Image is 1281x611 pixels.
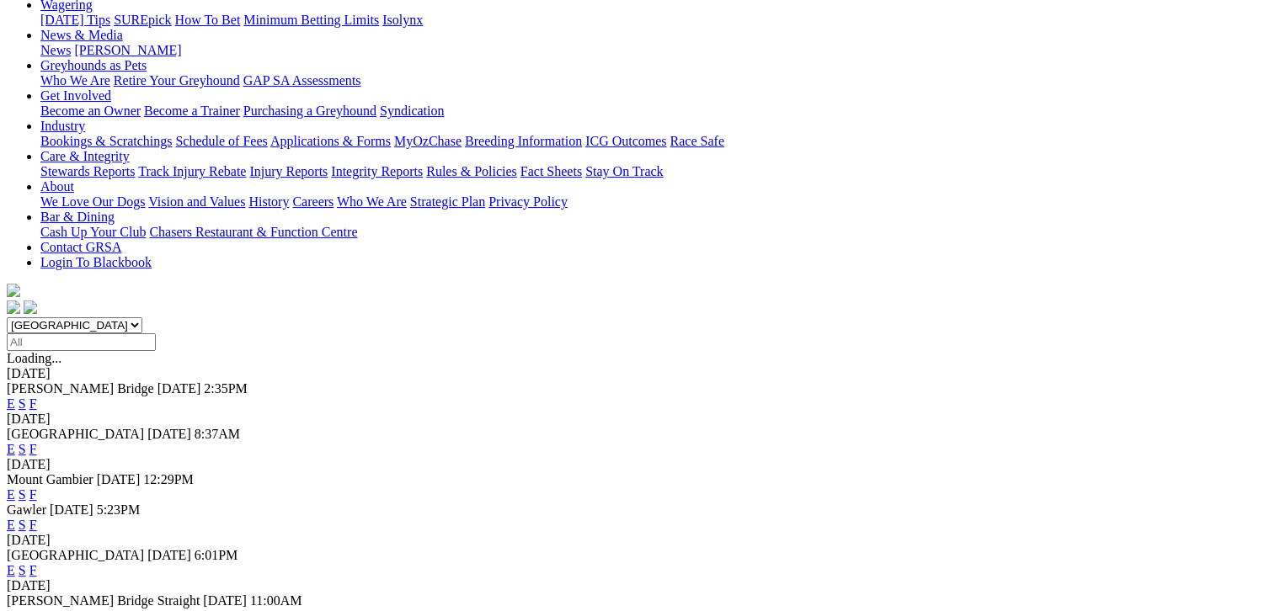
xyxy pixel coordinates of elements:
a: S [19,518,26,532]
span: Loading... [7,351,61,365]
a: About [40,179,74,194]
a: S [19,563,26,577]
a: Rules & Policies [426,164,517,178]
span: [GEOGRAPHIC_DATA] [7,548,144,562]
a: F [29,518,37,532]
div: [DATE] [7,412,1274,427]
div: Bar & Dining [40,225,1274,240]
div: Industry [40,134,1274,149]
a: MyOzChase [394,134,462,148]
img: logo-grsa-white.png [7,284,20,297]
a: Who We Are [337,194,407,209]
a: Industry [40,119,85,133]
a: Become a Trainer [144,104,240,118]
a: Minimum Betting Limits [243,13,379,27]
div: News & Media [40,43,1274,58]
a: E [7,518,15,532]
span: [GEOGRAPHIC_DATA] [7,427,144,441]
a: Integrity Reports [331,164,423,178]
a: Stay On Track [585,164,663,178]
a: Vision and Values [148,194,245,209]
div: Wagering [40,13,1274,28]
a: [PERSON_NAME] [74,43,181,57]
a: Applications & Forms [270,134,391,148]
a: F [29,442,37,456]
a: Track Injury Rebate [138,164,246,178]
a: Strategic Plan [410,194,485,209]
a: F [29,487,37,502]
img: facebook.svg [7,300,20,314]
a: Retire Your Greyhound [114,73,240,88]
span: 5:23PM [97,502,141,517]
a: F [29,563,37,577]
span: [DATE] [97,472,141,486]
a: GAP SA Assessments [243,73,361,88]
div: About [40,194,1274,210]
a: S [19,442,26,456]
span: [PERSON_NAME] Bridge [7,381,154,396]
a: How To Bet [175,13,241,27]
a: Who We Are [40,73,110,88]
a: E [7,396,15,411]
a: ICG Outcomes [585,134,666,148]
div: [DATE] [7,533,1274,548]
a: Login To Blackbook [40,255,152,269]
a: SUREpick [114,13,171,27]
div: Care & Integrity [40,164,1274,179]
a: We Love Our Dogs [40,194,145,209]
a: Care & Integrity [40,149,130,163]
a: Bookings & Scratchings [40,134,172,148]
a: Stewards Reports [40,164,135,178]
input: Select date [7,333,156,351]
a: Breeding Information [465,134,582,148]
a: Syndication [380,104,444,118]
a: Injury Reports [249,164,328,178]
a: Race Safe [670,134,723,148]
a: News & Media [40,28,123,42]
a: Purchasing a Greyhound [243,104,376,118]
a: News [40,43,71,57]
span: [DATE] [147,427,191,441]
a: S [19,396,26,411]
a: [DATE] Tips [40,13,110,27]
div: [DATE] [7,366,1274,381]
a: E [7,487,15,502]
div: [DATE] [7,457,1274,472]
div: Greyhounds as Pets [40,73,1274,88]
a: Isolynx [382,13,423,27]
span: [PERSON_NAME] Bridge Straight [7,593,200,608]
a: E [7,563,15,577]
a: Schedule of Fees [175,134,267,148]
span: 11:00AM [250,593,302,608]
a: Careers [292,194,334,209]
a: E [7,442,15,456]
span: 12:29PM [143,472,194,486]
img: twitter.svg [24,300,37,314]
a: Contact GRSA [40,240,121,254]
a: Cash Up Your Club [40,225,146,239]
a: History [248,194,289,209]
a: Bar & Dining [40,210,115,224]
span: [DATE] [50,502,93,517]
span: 8:37AM [195,427,240,441]
a: Privacy Policy [488,194,568,209]
a: Fact Sheets [520,164,582,178]
a: Become an Owner [40,104,141,118]
a: S [19,487,26,502]
a: Greyhounds as Pets [40,58,147,72]
a: Chasers Restaurant & Function Centre [149,225,357,239]
span: 6:01PM [195,548,238,562]
a: F [29,396,37,411]
div: Get Involved [40,104,1274,119]
a: Get Involved [40,88,111,103]
span: 2:35PM [204,381,248,396]
span: [DATE] [203,593,247,608]
span: [DATE] [157,381,201,396]
span: [DATE] [147,548,191,562]
span: Mount Gambier [7,472,93,486]
span: Gawler [7,502,46,517]
div: [DATE] [7,578,1274,593]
